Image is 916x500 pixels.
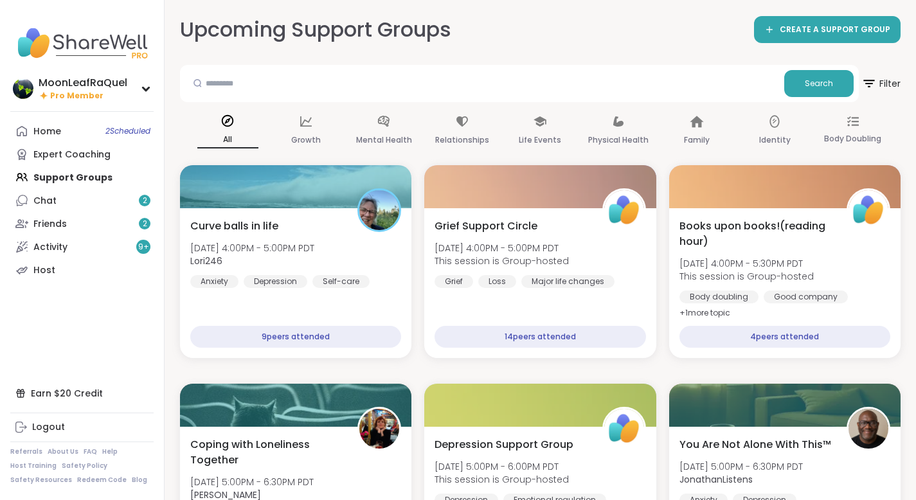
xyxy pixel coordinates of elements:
[50,91,103,102] span: Pro Member
[435,326,645,348] div: 14 peers attended
[190,275,238,288] div: Anxiety
[519,132,561,148] p: Life Events
[435,460,569,473] span: [DATE] 5:00PM - 6:00PM PDT
[356,132,412,148] p: Mental Health
[10,416,154,439] a: Logout
[588,132,649,148] p: Physical Health
[39,76,127,90] div: MoonLeafRaQuel
[143,195,147,206] span: 2
[13,78,33,99] img: MoonLeafRaQuel
[10,212,154,235] a: Friends2
[138,242,149,253] span: 9 +
[679,270,814,283] span: This session is Group-hosted
[143,219,147,229] span: 2
[190,254,222,267] b: Lori246
[824,131,881,147] p: Body Doubling
[32,421,65,434] div: Logout
[435,219,537,234] span: Grief Support Circle
[435,242,569,254] span: [DATE] 4:00PM - 5:00PM PDT
[754,16,901,43] a: CREATE A SUPPORT GROUP
[10,461,57,470] a: Host Training
[10,143,154,166] a: Expert Coaching
[102,447,118,456] a: Help
[679,257,814,270] span: [DATE] 4:00PM - 5:30PM PDT
[679,473,753,486] b: JonathanListens
[180,15,451,44] h2: Upcoming Support Groups
[10,189,154,212] a: Chat2
[33,125,61,138] div: Home
[312,275,370,288] div: Self-care
[849,409,888,449] img: JonathanListens
[10,447,42,456] a: Referrals
[679,290,759,303] div: Body doubling
[604,409,644,449] img: ShareWell
[435,132,489,148] p: Relationships
[435,473,569,486] span: This session is Group-hosted
[759,132,791,148] p: Identity
[359,190,399,230] img: Lori246
[33,264,55,277] div: Host
[33,195,57,208] div: Chat
[10,382,154,405] div: Earn $20 Credit
[780,24,890,35] span: CREATE A SUPPORT GROUP
[190,242,314,254] span: [DATE] 4:00PM - 5:00PM PDT
[805,78,833,89] span: Search
[105,126,150,136] span: 2 Scheduled
[132,476,147,485] a: Blog
[10,235,154,258] a: Activity9+
[861,65,901,102] button: Filter
[435,254,569,267] span: This session is Group-hosted
[77,476,127,485] a: Redeem Code
[478,275,516,288] div: Loss
[784,70,854,97] button: Search
[291,132,321,148] p: Growth
[679,326,890,348] div: 4 peers attended
[10,476,72,485] a: Safety Resources
[679,219,832,249] span: Books upon books!(reading hour)
[861,68,901,99] span: Filter
[62,461,107,470] a: Safety Policy
[33,218,67,231] div: Friends
[359,409,399,449] img: Judy
[244,275,307,288] div: Depression
[33,241,67,254] div: Activity
[84,447,97,456] a: FAQ
[849,190,888,230] img: ShareWell
[190,476,314,488] span: [DATE] 5:00PM - 6:30PM PDT
[190,437,343,468] span: Coping with Loneliness Together
[10,21,154,66] img: ShareWell Nav Logo
[10,258,154,281] a: Host
[197,132,258,148] p: All
[521,275,615,288] div: Major life changes
[33,148,111,161] div: Expert Coaching
[48,447,78,456] a: About Us
[190,219,278,234] span: Curve balls in life
[764,290,848,303] div: Good company
[435,275,473,288] div: Grief
[604,190,644,230] img: ShareWell
[190,326,401,348] div: 9 peers attended
[679,437,831,452] span: You Are Not Alone With This™
[435,437,573,452] span: Depression Support Group
[679,460,803,473] span: [DATE] 5:00PM - 6:30PM PDT
[10,120,154,143] a: Home2Scheduled
[684,132,710,148] p: Family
